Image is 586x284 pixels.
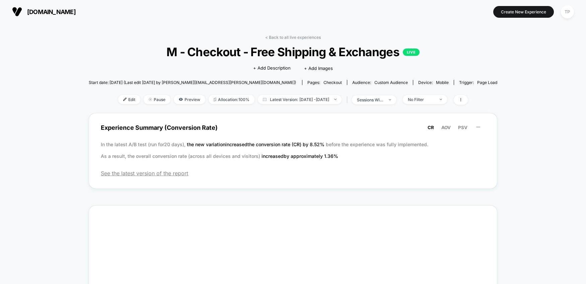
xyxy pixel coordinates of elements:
[323,80,342,85] span: checkout
[334,99,337,100] img: end
[149,98,152,101] img: end
[459,80,497,85] div: Trigger:
[408,97,435,102] div: No Filter
[109,45,477,59] span: M - Checkout - Free Shipping & Exchanges
[10,6,78,17] button: [DOMAIN_NAME]
[441,125,451,130] span: AOV
[118,95,140,104] span: Edit
[214,98,216,101] img: rebalance
[253,65,291,72] span: + Add Description
[426,124,436,130] button: CR
[101,170,485,177] span: See the latest version of the report
[304,66,333,71] span: + Add Images
[263,98,267,101] img: calendar
[123,98,127,101] img: edit
[209,95,254,104] span: Allocation: 100%
[413,80,454,85] span: Device:
[561,5,574,18] div: TP
[493,6,554,18] button: Create New Experience
[27,8,76,15] span: [DOMAIN_NAME]
[174,95,205,104] span: Preview
[477,80,497,85] span: Page Load
[144,95,170,104] span: Pause
[403,49,420,56] p: LIVE
[357,97,384,102] div: sessions with impression
[262,153,338,159] span: increased by approximately 1.36 %
[12,7,22,17] img: Visually logo
[458,125,467,130] span: PSV
[101,138,485,162] p: In the latest A/B test (run for 20 days), before the experience was fully implemented. As a resul...
[307,80,342,85] div: Pages:
[187,141,326,147] span: the new variation increased the conversion rate (CR) by 8.52 %
[439,124,453,130] button: AOV
[258,95,342,104] span: Latest Version: [DATE] - [DATE]
[101,120,485,135] span: Experience Summary (Conversion Rate)
[428,125,434,130] span: CR
[389,99,391,100] img: end
[352,80,408,85] div: Audience:
[559,5,576,19] button: TP
[265,35,321,40] a: < Back to all live experiences
[374,80,408,85] span: Custom Audience
[89,80,296,85] span: Start date: [DATE] (Last edit [DATE] by [PERSON_NAME][EMAIL_ADDRESS][PERSON_NAME][DOMAIN_NAME])
[440,99,442,100] img: end
[345,95,352,105] span: |
[436,80,449,85] span: mobile
[456,124,469,130] button: PSV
